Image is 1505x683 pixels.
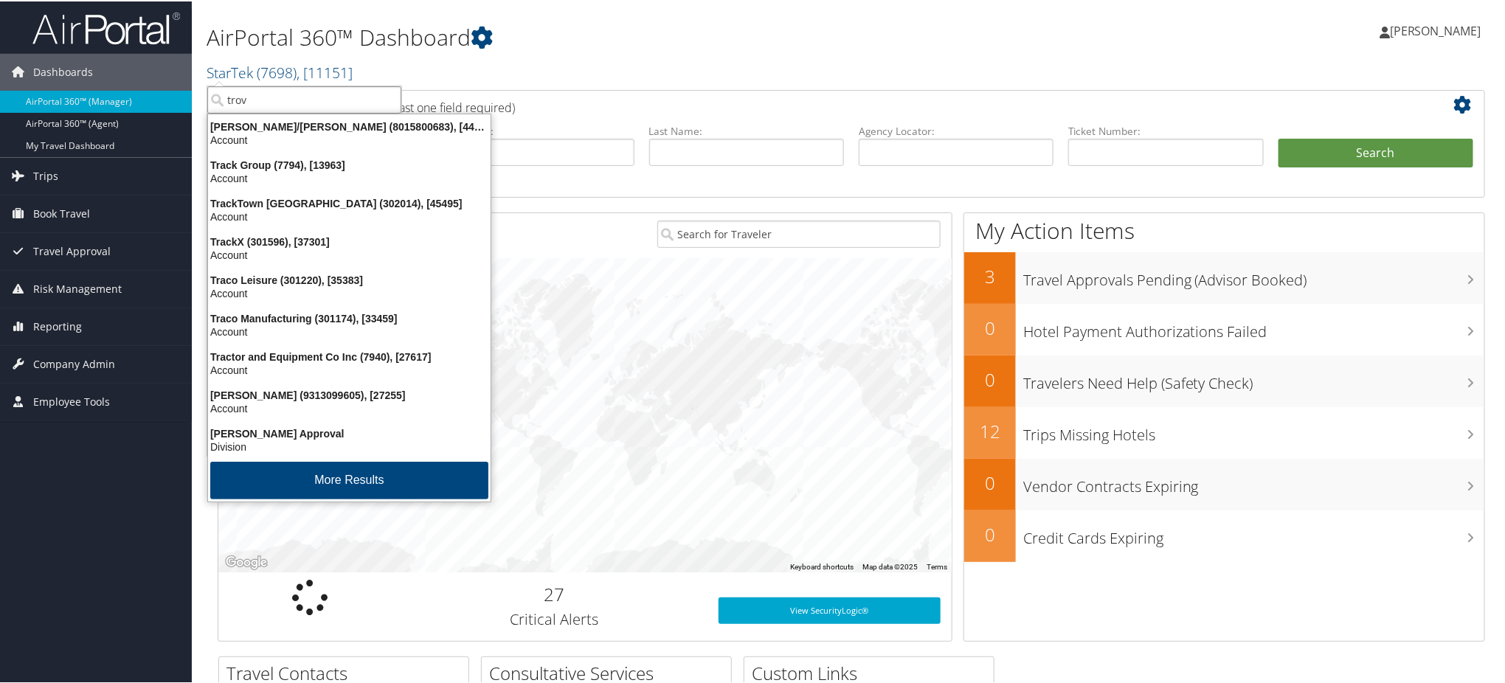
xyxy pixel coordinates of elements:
h3: Hotel Payment Authorizations Failed [1023,313,1484,341]
img: Google [222,552,271,571]
div: Traco Manufacturing (301174), [33459] [199,311,499,324]
div: Account [199,247,499,260]
a: Open this area in Google Maps (opens a new window) [222,552,271,571]
span: Dashboards [33,52,93,89]
div: Account [199,209,499,222]
div: Account [199,285,499,299]
a: 3Travel Approvals Pending (Advisor Booked) [964,251,1484,302]
a: Terms (opens in new tab) [927,561,947,569]
a: 12Trips Missing Hotels [964,406,1484,457]
div: Track Group (7794), [13963] [199,157,499,170]
h2: 12 [964,417,1016,443]
h2: 0 [964,469,1016,494]
h2: 0 [964,366,1016,391]
h1: AirPortal 360™ Dashboard [207,21,1066,52]
button: Keyboard shortcuts [790,561,854,571]
div: TrackTown [GEOGRAPHIC_DATA] (302014), [45495] [199,195,499,209]
a: 0Vendor Contracts Expiring [964,457,1484,509]
h3: Vendor Contracts Expiring [1023,468,1484,496]
span: ( 7698 ) [257,61,297,81]
h2: Airtinerary Lookup [229,91,1368,117]
div: Account [199,324,499,337]
div: [PERSON_NAME] (9313099605), [27255] [199,387,499,401]
span: [PERSON_NAME] [1390,21,1481,38]
span: Risk Management [33,269,122,306]
a: 0Travelers Need Help (Safety Check) [964,354,1484,406]
span: Book Travel [33,194,90,231]
h2: 0 [964,521,1016,546]
label: Agency Locator: [859,122,1053,137]
h3: Travelers Need Help (Safety Check) [1023,364,1484,392]
a: StarTek [207,61,353,81]
div: Division [199,439,499,452]
span: Employee Tools [33,382,110,419]
img: airportal-logo.png [32,10,180,44]
span: Map data ©2025 [862,561,918,569]
div: Tractor and Equipment Co Inc (7940), [27617] [199,349,499,362]
div: Traco Leisure (301220), [35383] [199,272,499,285]
button: More Results [210,460,488,498]
div: Account [199,170,499,184]
button: Search [1279,137,1473,167]
a: [PERSON_NAME] [1380,7,1496,52]
a: 0Credit Cards Expiring [964,509,1484,561]
span: Travel Approval [33,232,111,268]
h3: Critical Alerts [412,608,696,628]
div: Account [199,362,499,375]
span: (at least one field required) [374,98,515,114]
input: Search Accounts [207,85,401,112]
h2: 27 [412,580,696,606]
input: Search for Traveler [657,219,941,246]
div: [PERSON_NAME] Approval [199,426,499,439]
label: Ticket Number: [1068,122,1263,137]
label: Last Name: [649,122,844,137]
a: 0Hotel Payment Authorizations Failed [964,302,1484,354]
h3: Travel Approvals Pending (Advisor Booked) [1023,261,1484,289]
span: , [ 11151 ] [297,61,353,81]
a: View SecurityLogic® [719,596,941,623]
h3: Credit Cards Expiring [1023,519,1484,547]
span: Company Admin [33,344,115,381]
h1: My Action Items [964,214,1484,245]
div: Account [199,401,499,414]
h2: 3 [964,263,1016,288]
h3: Trips Missing Hotels [1023,416,1484,444]
label: First Name: [439,122,634,137]
span: Trips [33,156,58,193]
div: Account [199,132,499,145]
div: [PERSON_NAME]/[PERSON_NAME] (8015800683), [4414] [199,119,499,132]
div: TrackX (301596), [37301] [199,234,499,247]
span: Reporting [33,307,82,344]
h2: 0 [964,314,1016,339]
